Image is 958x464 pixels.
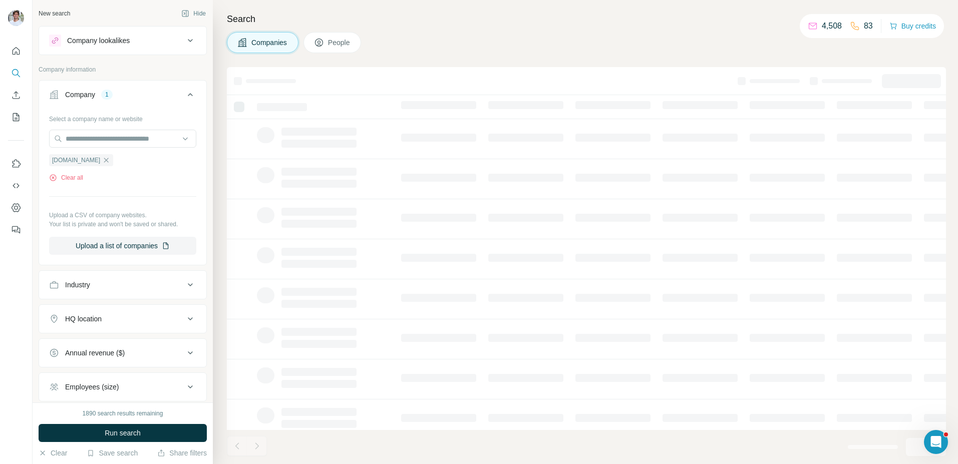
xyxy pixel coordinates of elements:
p: Company information [39,65,207,74]
div: Annual revenue ($) [65,348,125,358]
button: Use Surfe on LinkedIn [8,155,24,173]
button: Enrich CSV [8,86,24,104]
button: Share filters [157,448,207,458]
p: Upload a CSV of company websites. [49,211,196,220]
div: 1 [101,90,113,99]
span: People [328,38,351,48]
button: Feedback [8,221,24,239]
button: Company1 [39,83,206,111]
div: HQ location [65,314,102,324]
button: Employees (size) [39,375,206,399]
div: 1890 search results remaining [83,409,163,418]
div: Company lookalikes [67,36,130,46]
div: Industry [65,280,90,290]
button: Upload a list of companies [49,237,196,255]
button: Industry [39,273,206,297]
button: Use Surfe API [8,177,24,195]
div: Employees (size) [65,382,119,392]
p: 83 [864,20,873,32]
button: Clear all [49,173,83,182]
button: Dashboard [8,199,24,217]
button: Search [8,64,24,82]
button: Quick start [8,42,24,60]
button: Clear [39,448,67,458]
span: Companies [251,38,288,48]
h4: Search [227,12,946,26]
button: Save search [87,448,138,458]
div: Select a company name or website [49,111,196,124]
span: Run search [105,428,141,438]
button: Run search [39,424,207,442]
img: Avatar [8,10,24,26]
span: [DOMAIN_NAME] [52,156,100,165]
p: 4,508 [822,20,842,32]
button: Buy credits [889,19,936,33]
div: New search [39,9,70,18]
button: HQ location [39,307,206,331]
button: Annual revenue ($) [39,341,206,365]
button: My lists [8,108,24,126]
button: Hide [174,6,213,21]
iframe: Intercom live chat [924,430,948,454]
p: Your list is private and won't be saved or shared. [49,220,196,229]
button: Company lookalikes [39,29,206,53]
div: Company [65,90,95,100]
